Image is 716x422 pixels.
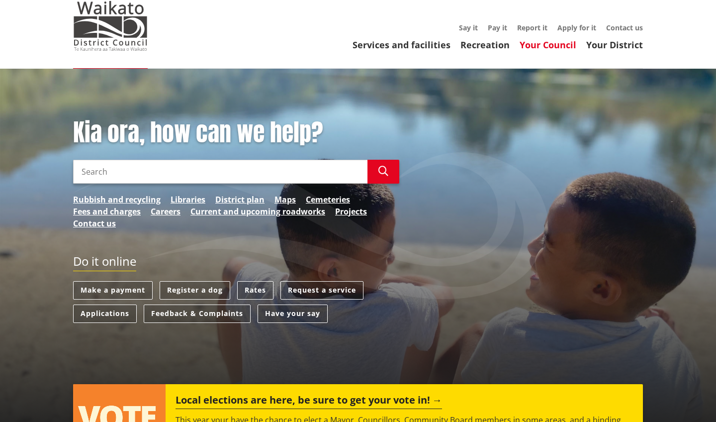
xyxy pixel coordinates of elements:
input: Search input [73,160,367,184]
a: Have your say [258,305,328,323]
a: Rubbish and recycling [73,194,161,206]
h2: Local elections are here, be sure to get your vote in! [176,394,442,409]
a: Libraries [171,194,205,206]
a: Cemeteries [306,194,350,206]
a: Applications [73,305,137,323]
a: Your District [586,39,643,51]
a: Say it [459,23,478,32]
iframe: Messenger Launcher [670,380,706,416]
a: Register a dog [160,281,230,300]
a: Report it [517,23,547,32]
a: Maps [274,194,296,206]
a: District plan [215,194,265,206]
h1: Kia ora, how can we help? [73,118,399,147]
a: Feedback & Complaints [144,305,251,323]
a: Rates [237,281,273,300]
a: Pay it [488,23,507,32]
a: Your Council [520,39,576,51]
h2: Do it online [73,254,136,272]
a: Contact us [73,217,116,229]
a: Recreation [460,39,510,51]
a: Make a payment [73,281,153,300]
a: Fees and charges [73,206,141,217]
img: Waikato District Council - Te Kaunihera aa Takiwaa o Waikato [73,1,148,51]
a: Services and facilities [353,39,450,51]
a: Request a service [280,281,363,300]
a: Current and upcoming roadworks [190,206,325,217]
a: Contact us [606,23,643,32]
a: Careers [151,206,180,217]
a: Apply for it [557,23,596,32]
a: Projects [335,206,367,217]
